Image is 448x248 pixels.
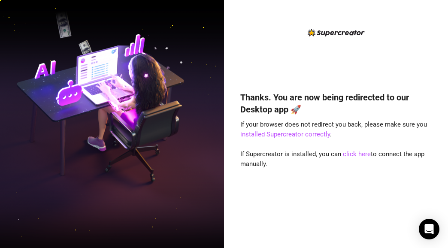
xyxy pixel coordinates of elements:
span: If Supercreator is installed, you can to connect the app manually. [240,150,424,168]
img: logo-BBDzfeDw.svg [308,29,365,36]
span: If your browser does not redirect you back, please make sure you . [240,121,427,139]
a: installed Supercreator correctly [240,130,330,138]
h4: Thanks. You are now being redirected to our Desktop app 🚀 [240,91,432,115]
a: click here [343,150,371,158]
div: Open Intercom Messenger [419,219,439,239]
